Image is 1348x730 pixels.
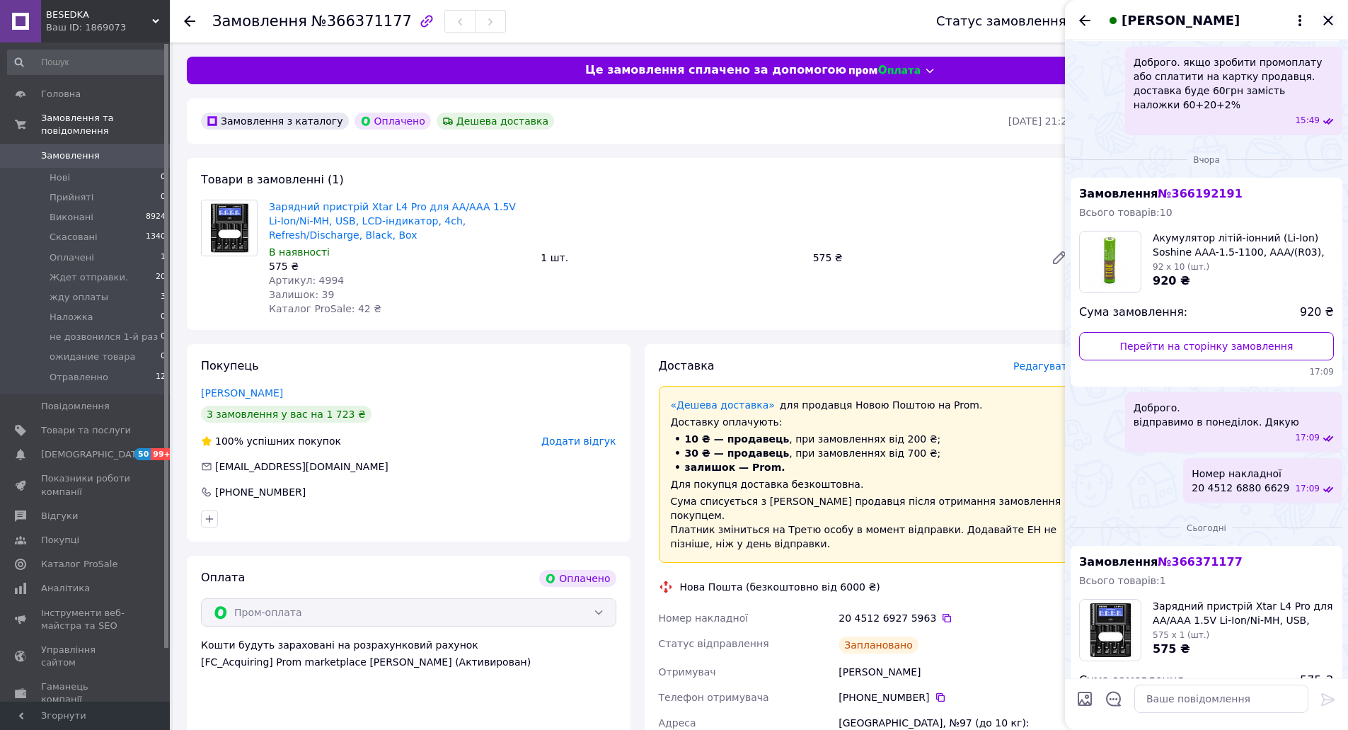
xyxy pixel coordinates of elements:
span: Оплачені [50,251,94,264]
img: 3409473603_w100_h100_akkumulyator-litij-ionnyj-li-ion.jpg [1090,232,1129,292]
span: [EMAIL_ADDRESS][DOMAIN_NAME] [215,461,388,472]
span: Акумулятор літій-іонний (Li-Ion) Soshine AAA-1.5-1100, AAA/(R03), 730 mAh/1100mWh, Li-Ion 1.5V, п... [1153,231,1334,259]
div: Сума списується з [PERSON_NAME] продавця після отримання замовлення покупцем. Платник зміниться н... [671,494,1062,551]
div: Замовлення з каталогу [201,113,349,130]
div: 1 шт. [535,248,807,268]
span: Каталог ProSale [41,558,117,571]
span: Каталог ProSale: 42 ₴ [269,303,381,314]
span: 15:49 19.10.2024 [1295,115,1320,127]
time: [DATE] 21:23 [1008,115,1073,127]
div: Оплачено [539,570,616,587]
div: Оплачено [355,113,431,130]
span: Покупець [201,359,259,372]
div: [PERSON_NAME] [836,659,1076,685]
span: 1340 [146,231,166,244]
span: Статус відправлення [659,638,769,649]
span: Сума замовлення: [1079,673,1187,689]
span: В наявності [269,246,330,258]
span: Ждет отправки. [50,271,128,284]
span: 8924 [146,211,166,224]
div: Нова Пошта (безкоштовно від 6000 ₴) [676,580,884,594]
span: Замовлення та повідомлення [41,112,170,137]
span: 100% [215,435,243,447]
span: 575 x 1 (шт.) [1153,630,1209,640]
span: 0 [161,171,166,184]
button: Назад [1076,12,1093,29]
div: для продавця Новою Поштою на Prom. [671,398,1062,412]
span: 17:09 11.10.2025 [1295,432,1320,444]
div: 12.10.2025 [1071,520,1342,535]
span: № 366371177 [1158,555,1242,569]
span: 20 [156,271,166,284]
span: Телефон отримувача [659,692,769,703]
span: Товари та послуги [41,424,131,437]
span: Редагувати [1013,360,1073,372]
a: Зарядний пристрій Xtar L4 Pro для AA/AAA 1.5V Li-Ion/Ni-MH, USB, LCD-індикатор, 4ch, Refresh/Disc... [269,201,516,241]
span: 17:09 11.10.2025 [1295,483,1320,495]
span: 920 ₴ [1300,304,1334,321]
span: 17:09 11.10.2025 [1079,366,1334,378]
span: Всього товарів: 1 [1079,575,1166,586]
span: залишок — Prom. [685,462,785,473]
a: Редагувати [1045,244,1073,272]
span: Артикул: 4994 [269,275,344,286]
div: Кошти будуть зараховані на розрахунковий рахунок [201,638,616,669]
div: Ваш ID: 1869073 [46,21,170,34]
span: Вчора [1187,154,1226,166]
span: жду оплаты [50,291,108,304]
span: 30 ₴ — продавець [685,447,790,459]
div: 20 4512 6927 5963 [839,611,1073,625]
button: Закрити [1320,12,1337,29]
span: Зарядний пристрій Xtar L4 Pro для AA/AAA 1.5V Li-Ion/Ni-MH, USB, LCD-індикатор, 4ch, Refresh/Disc... [1153,599,1334,627]
span: Номер накладної 20 4512 6880 6629 [1192,467,1289,495]
span: Скасовані [50,231,98,244]
img: Зарядний пристрій Xtar L4 Pro для AA/AAA 1.5V Li-Ion/Ni-MH, USB, LCD-індикатор, 4ch, Refresh/Disc... [206,200,253,256]
span: Замовлення [41,149,100,162]
div: 575 ₴ [807,248,1039,268]
span: Замовлення [1079,555,1243,569]
span: 0 [161,191,166,204]
button: Відкрити шаблони відповідей [1105,690,1123,708]
span: Адреса [659,717,696,729]
span: 920 ₴ [1153,274,1190,287]
span: Гаманець компанії [41,680,131,706]
div: 575 ₴ [269,259,529,273]
div: Статус замовлення [936,14,1066,28]
div: Дешева доставка [437,113,554,130]
img: 6871961730_w100_h100_zaryadnoe-ustrojstvo-xtar.jpg [1085,600,1136,661]
button: [PERSON_NAME] [1105,11,1308,30]
span: 50 [134,448,151,460]
span: №366371177 [311,13,412,30]
span: Нові [50,171,70,184]
span: 10 ₴ — продавець [685,433,790,445]
span: 575 ₴ [1300,673,1334,689]
div: успішних покупок [201,434,341,448]
span: 92 x 10 (шт.) [1153,262,1209,272]
span: Номер накладної [659,612,749,624]
span: 0 [161,350,166,363]
span: Виконані [50,211,93,224]
div: Повернутися назад [184,14,195,28]
span: Доброго. відправимо в понеділок. Дякую [1134,401,1299,429]
span: Прийняті [50,191,93,204]
div: Доставку оплачують: [671,415,1062,429]
span: Залишок: 39 [269,289,334,300]
input: Пошук [7,50,167,75]
span: ожидание товара [50,350,136,363]
span: [PERSON_NAME] [1122,11,1240,30]
span: 99+ [151,448,174,460]
span: Замовлення [212,13,307,30]
span: № 366192191 [1158,187,1242,200]
span: Управління сайтом [41,644,131,669]
span: Замовлення [1079,187,1243,200]
div: 11.10.2025 [1071,152,1342,166]
li: , при замовленнях від 200 ₴; [671,432,1062,446]
div: [PHONE_NUMBER] [839,690,1073,705]
div: Для покупця доставка безкоштовна. [671,477,1062,491]
span: Це замовлення сплачено за допомогою [585,62,846,79]
div: Заплановано [839,637,918,654]
span: Додати відгук [541,435,616,447]
span: Повідомлення [41,400,110,413]
span: 575 ₴ [1153,642,1190,656]
span: Покупці [41,534,79,547]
